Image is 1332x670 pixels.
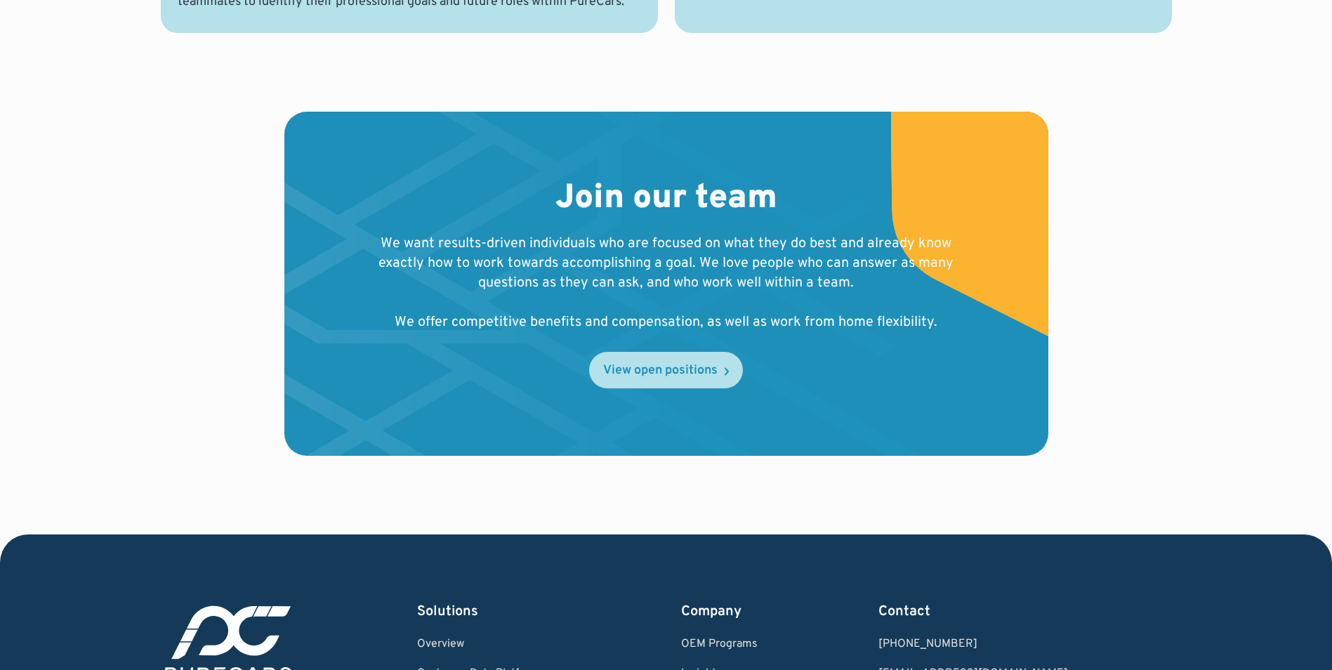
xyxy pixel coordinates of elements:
[878,638,1107,651] div: [PHONE_NUMBER]
[603,364,718,377] div: View open positions
[878,602,1107,622] div: Contact
[681,638,758,651] a: OEM Programs
[417,602,560,622] div: Solutions
[555,179,777,220] h2: Join our team
[681,602,758,622] div: Company
[374,234,958,332] p: We want results-driven individuals who are focused on what they do best and already know exactly ...
[417,638,560,651] a: Overview
[589,352,743,388] a: View open positions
